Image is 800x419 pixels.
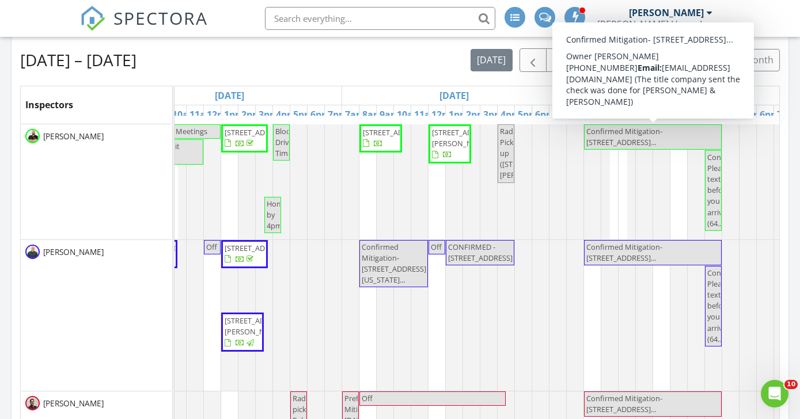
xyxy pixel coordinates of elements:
[225,315,289,337] span: [STREET_ADDRESS][PERSON_NAME]
[275,126,320,158] span: Bloomington Drive Time
[25,396,40,410] img: screenshot_20241010_at_9.12.53am.png
[586,126,662,147] span: Confirmed Mitigation- [STREET_ADDRESS]...
[757,105,783,124] a: 6pm
[290,105,316,124] a: 5pm
[25,129,40,143] img: smartselect_20220813223227_chrome.jpg
[549,105,575,124] a: 7pm
[688,105,714,124] a: 2pm
[567,105,593,124] a: 7am
[267,199,287,231] span: Home by 4pm
[653,105,684,124] a: 12pm
[169,105,200,124] a: 10am
[206,242,217,252] span: Off
[601,105,627,124] a: 9am
[20,48,137,71] h2: [DATE] – [DATE]
[471,49,513,71] button: [DATE]
[362,393,373,403] span: Off
[225,243,289,253] span: [STREET_ADDRESS]
[41,246,106,258] span: [PERSON_NAME]
[80,16,208,40] a: SPECTORA
[480,105,506,124] a: 3pm
[308,105,333,124] a: 6pm
[707,152,746,228] span: Confirmed: Please text before you arrive: (64...
[463,105,489,124] a: 2pm
[448,242,513,263] span: CONFIRMED -[STREET_ADDRESS]
[431,242,442,252] span: Off
[722,105,748,124] a: 4pm
[225,127,289,138] span: [STREET_ADDRESS]
[176,126,207,136] span: Meetings
[432,127,496,148] span: [STREET_ADDRESS][PERSON_NAME]
[500,126,567,181] span: Radon Pick up ([STREET_ADDRESS][PERSON_NAME])
[597,18,712,30] div: AA Marshall Home Inspection Services
[633,49,668,71] button: week
[394,105,425,124] a: 10am
[187,105,218,124] a: 11am
[221,105,247,124] a: 1pm
[515,105,541,124] a: 5pm
[212,86,247,105] a: Go to August 27, 2025
[707,268,746,344] span: Confirmed: Please text before you arrive: (64...
[363,127,427,138] span: [STREET_ADDRESS]
[661,86,696,105] a: Go to August 29, 2025
[325,105,351,124] a: 7pm
[25,98,73,111] span: Inspectors
[584,105,610,124] a: 8am
[619,105,650,124] a: 10am
[273,105,299,124] a: 4pm
[629,7,704,18] div: [PERSON_NAME]
[265,7,495,30] input: Search everything...
[362,242,426,285] span: Confirmed Mitigation- [STREET_ADDRESS][US_STATE]...
[546,48,573,72] button: Next
[706,49,738,71] button: 4 wk
[446,105,472,124] a: 1pm
[238,105,264,124] a: 2pm
[411,105,442,124] a: 11am
[498,105,524,124] a: 4pm
[605,49,634,71] button: day
[342,105,368,124] a: 7am
[705,105,731,124] a: 3pm
[429,105,460,124] a: 12pm
[204,105,235,124] a: 12pm
[586,393,662,414] span: Confirmed Mitigation- [STREET_ADDRESS]...
[668,49,707,71] button: cal wk
[41,131,106,142] span: [PERSON_NAME]
[359,105,385,124] a: 8am
[761,380,788,407] iframe: Intercom live chat
[80,6,105,31] img: The Best Home Inspection Software - Spectora
[113,6,208,30] span: SPECTORA
[737,49,780,71] button: month
[586,242,662,263] span: Confirmed Mitigation- [STREET_ADDRESS]...
[520,48,547,72] button: Previous
[774,105,800,124] a: 7pm
[670,105,696,124] a: 1pm
[532,105,558,124] a: 6pm
[437,86,472,105] a: Go to August 28, 2025
[784,380,798,389] span: 10
[740,105,765,124] a: 5pm
[579,49,605,71] button: list
[41,398,106,409] span: [PERSON_NAME]
[636,105,667,124] a: 11am
[25,245,40,259] img: smartselect_20220824142017_chrome.jpg
[256,105,282,124] a: 3pm
[377,105,403,124] a: 9am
